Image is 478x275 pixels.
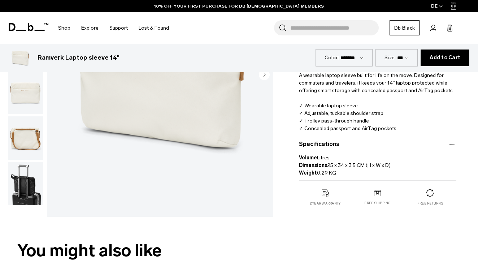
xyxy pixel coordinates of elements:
p: Free shipping [364,201,391,206]
label: Color: [325,54,339,61]
a: Support [109,15,128,41]
a: Explore [81,15,99,41]
p: A wearable laptop sleeve built for life on the move. Designed for commuters and travelers, it kee... [299,66,456,132]
img: Ramverk Laptop sleeve 14" Oatmilk [9,46,32,69]
button: Ramverk Laptop sleeve 14" Oatmilk [8,70,43,115]
strong: Weight [299,170,317,176]
a: Db Black [390,20,420,35]
label: Size: [384,54,396,61]
button: Specifications [299,140,456,149]
a: 10% OFF YOUR FIRST PURCHASE FOR DB [DEMOGRAPHIC_DATA] MEMBERS [154,3,324,9]
h3: Ramverk Laptop sleeve 14" [38,53,119,63]
a: Lost & Found [139,15,169,41]
h2: You might also like [17,238,461,263]
nav: Main Navigation [53,12,174,44]
button: Next slide [259,69,270,82]
span: Add to Cart [430,55,460,61]
button: Add to Cart [421,50,469,66]
a: Shop [58,15,70,41]
p: 2 year warranty [310,201,341,206]
p: Free returns [417,201,443,206]
strong: Volume [299,155,317,161]
img: Ramverk Laptop sleeve 14" Oatmilk [8,116,43,160]
button: Ramverk Laptop sleeve 14" Oatmilk [8,162,43,206]
img: Ramverk Laptop sleeve 14" Oatmilk [8,162,43,205]
img: Ramverk Laptop sleeve 14" Oatmilk [8,71,43,114]
strong: Dimensions [299,162,327,168]
p: Litres 25 x 34 x 3.5 CM (H x W x D) 0.29 KG [299,149,456,177]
